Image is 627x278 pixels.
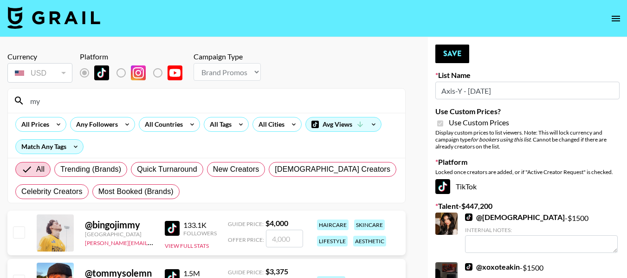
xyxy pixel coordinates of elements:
div: List locked to TikTok. [80,63,190,83]
label: Use Custom Prices? [435,107,620,116]
img: TikTok [94,65,109,80]
img: TikTok [165,221,180,236]
span: Guide Price: [228,269,264,276]
em: for bookers using this list [471,136,530,143]
img: TikTok [435,179,450,194]
div: All Tags [204,117,233,131]
button: View Full Stats [165,242,209,249]
div: lifestyle [317,236,348,246]
div: Platform [80,52,190,61]
input: 4,000 [266,230,303,247]
strong: $ 3,375 [265,267,288,276]
span: Trending (Brands) [60,164,121,175]
div: All Countries [139,117,185,131]
div: Locked once creators are added, or if "Active Creator Request" is checked. [435,168,620,175]
div: Followers [183,230,217,237]
div: Any Followers [71,117,120,131]
input: Search by User Name [25,93,400,108]
label: Talent - $ 447,200 [435,201,620,211]
div: USD [9,65,71,81]
div: Avg Views [306,117,381,131]
img: YouTube [168,65,182,80]
div: All Cities [253,117,286,131]
div: 133.1K [183,220,217,230]
div: Currency is locked to USD [7,61,72,84]
img: Instagram [131,65,146,80]
span: Quick Turnaround [137,164,197,175]
span: [DEMOGRAPHIC_DATA] Creators [275,164,390,175]
div: TikTok [435,179,620,194]
div: skincare [354,220,385,230]
span: Most Booked (Brands) [98,186,174,197]
img: TikTok [465,213,472,221]
button: Save [435,45,469,63]
span: Use Custom Prices [449,118,509,127]
button: open drawer [607,9,625,28]
div: Currency [7,52,72,61]
img: Grail Talent [7,6,100,29]
div: All Prices [16,117,51,131]
div: Display custom prices to list viewers. Note: This will lock currency and campaign type . Cannot b... [435,129,620,150]
a: [PERSON_NAME][EMAIL_ADDRESS][DOMAIN_NAME] [85,238,222,246]
label: Platform [435,157,620,167]
strong: $ 4,000 [265,219,288,227]
a: @xoxoteakin [465,262,520,272]
div: @ bingojimmy [85,219,154,231]
div: aesthetic [353,236,386,246]
iframe: Drift Widget Chat Controller [581,232,616,267]
div: Campaign Type [194,52,261,61]
div: Match Any Tags [16,140,83,154]
span: All [36,164,45,175]
span: Celebrity Creators [21,186,83,197]
a: @[DEMOGRAPHIC_DATA] [465,213,565,222]
div: Internal Notes: [465,226,618,233]
div: 1.5M [183,269,217,278]
span: Offer Price: [228,236,264,243]
div: haircare [317,220,349,230]
div: - $ 1500 [465,213,618,253]
img: TikTok [465,263,472,271]
span: Guide Price: [228,220,264,227]
span: New Creators [213,164,259,175]
label: List Name [435,71,620,80]
div: [GEOGRAPHIC_DATA] [85,231,154,238]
